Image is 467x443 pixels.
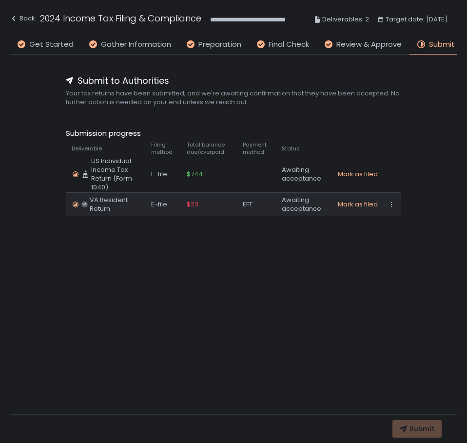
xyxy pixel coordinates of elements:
h1: 2024 Income Tax Filing & Compliance [40,12,201,25]
span: Final Check [269,39,309,50]
span: Submission progress [66,128,402,139]
span: $744 [187,170,203,179]
span: EFT [243,200,253,209]
span: US Individual Income Tax Return (Form 1040) [91,157,139,192]
span: Deliverable [72,145,102,152]
span: Target date: [DATE] [386,14,448,25]
span: Deliverables: 2 [322,14,369,25]
span: Review & Approve [336,39,402,50]
span: Get Started [29,39,74,50]
span: Status [282,145,300,152]
button: Mark as filed [338,200,378,209]
span: Preparation [198,39,241,50]
span: Gather Information [101,39,171,50]
span: Total balance due/overpaid [187,141,231,156]
div: Awaiting acceptance [282,196,326,213]
div: E-file [151,200,175,209]
span: Your tax returns have been submitted, and we're awaiting confirmation that they have been accepte... [66,89,402,107]
button: Mark as filed [338,170,378,179]
span: Payment method [243,141,271,156]
span: $23 [187,200,198,209]
span: Submit to Authorities [78,74,169,87]
span: - [243,170,246,179]
div: Awaiting acceptance [282,166,326,183]
button: Back [10,12,35,28]
div: Back [10,13,35,24]
span: VA Resident Return [90,196,139,213]
text: VA [82,202,87,206]
div: E-file [151,170,175,179]
span: Filing method [151,141,175,156]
